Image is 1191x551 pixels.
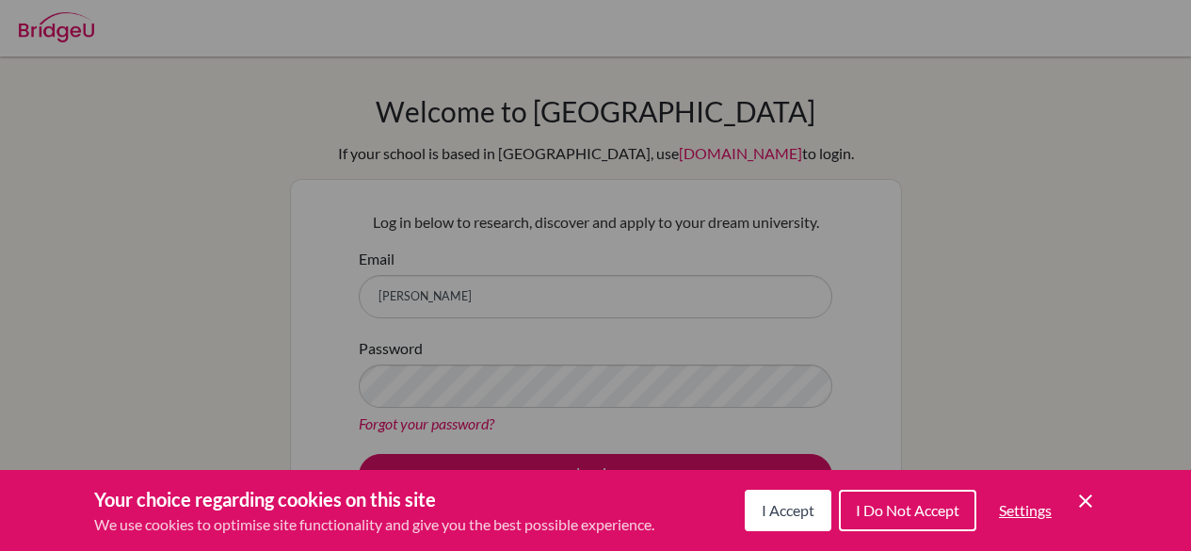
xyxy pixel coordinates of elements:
[984,492,1067,529] button: Settings
[999,501,1052,519] span: Settings
[856,501,959,519] span: I Do Not Accept
[1074,490,1097,512] button: Save and close
[94,513,654,536] p: We use cookies to optimise site functionality and give you the best possible experience.
[839,490,976,531] button: I Do Not Accept
[94,485,654,513] h3: Your choice regarding cookies on this site
[745,490,831,531] button: I Accept
[762,501,814,519] span: I Accept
